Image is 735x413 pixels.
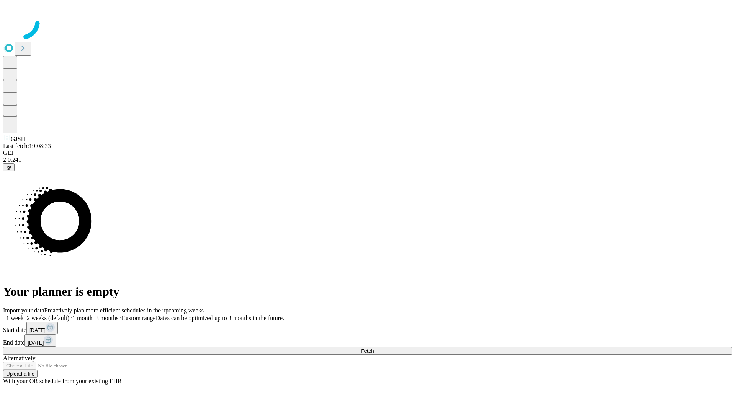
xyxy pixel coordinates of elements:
[24,334,56,347] button: [DATE]
[3,285,732,299] h1: Your planner is empty
[26,322,58,334] button: [DATE]
[27,315,69,321] span: 2 weeks (default)
[3,334,732,347] div: End date
[3,370,38,378] button: Upload a file
[121,315,155,321] span: Custom range
[361,348,374,354] span: Fetch
[6,315,24,321] span: 1 week
[3,347,732,355] button: Fetch
[3,355,35,361] span: Alternatively
[96,315,118,321] span: 3 months
[29,327,46,333] span: [DATE]
[44,307,205,314] span: Proactively plan more efficient schedules in the upcoming weeks.
[3,378,122,384] span: With your OR schedule from your existing EHR
[3,307,44,314] span: Import your data
[28,340,44,346] span: [DATE]
[6,164,11,170] span: @
[72,315,93,321] span: 1 month
[3,156,732,163] div: 2.0.241
[3,163,15,171] button: @
[11,136,25,142] span: GJSH
[3,143,51,149] span: Last fetch: 19:08:33
[156,315,284,321] span: Dates can be optimized up to 3 months in the future.
[3,322,732,334] div: Start date
[3,150,732,156] div: GEI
